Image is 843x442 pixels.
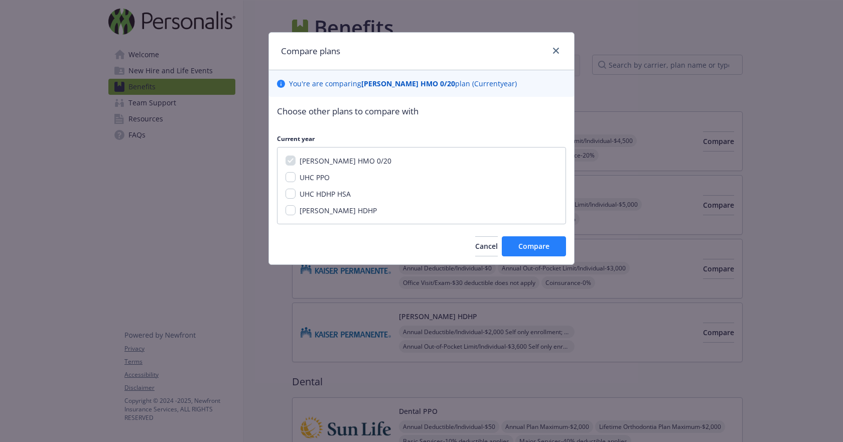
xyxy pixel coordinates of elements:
[475,241,498,251] span: Cancel
[277,134,566,143] p: Current year
[475,236,498,256] button: Cancel
[300,206,377,215] span: [PERSON_NAME] HDHP
[289,78,517,89] p: You ' re are comparing plan ( Current year)
[502,236,566,256] button: Compare
[277,105,566,118] p: Choose other plans to compare with
[361,79,455,88] b: [PERSON_NAME] HMO 0/20
[518,241,549,251] span: Compare
[281,45,340,58] h1: Compare plans
[550,45,562,57] a: close
[300,173,330,182] span: UHC PPO
[300,189,351,199] span: UHC HDHP HSA
[300,156,391,166] span: [PERSON_NAME] HMO 0/20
